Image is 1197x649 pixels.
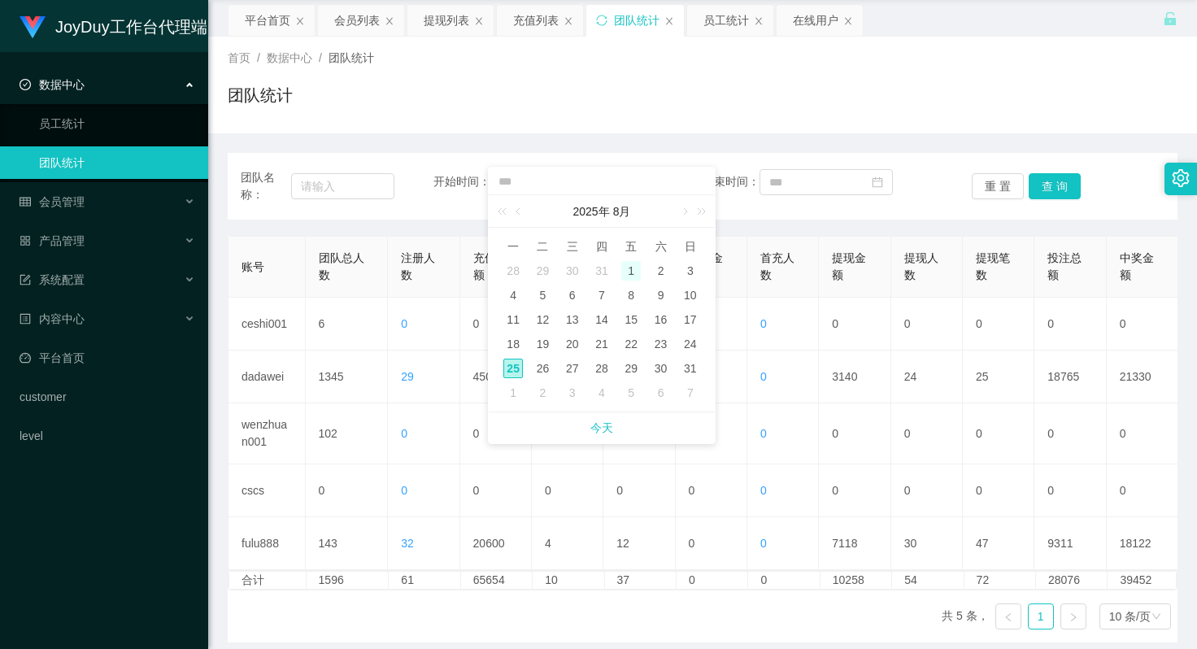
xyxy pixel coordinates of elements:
input: 请输入 [291,173,394,199]
td: 2025年8月13日 [558,307,587,332]
div: 10 条/页 [1109,604,1151,629]
td: ceshi001 [229,298,306,351]
li: 上一页 [995,603,1021,629]
td: dadawei [229,351,306,403]
span: 中奖金额 [1120,251,1154,281]
div: 29 [533,261,552,281]
span: 数据中心 [267,51,312,64]
td: 2025年9月1日 [498,381,528,405]
td: 2025年9月5日 [616,381,646,405]
td: 0 [963,464,1034,517]
td: 4 [532,517,603,570]
div: 11 [503,310,523,329]
th: 周日 [676,234,705,259]
span: 会员管理 [20,195,85,208]
span: 内容中心 [20,312,85,325]
i: 图标: down [1151,612,1161,623]
td: 2025年8月29日 [616,356,646,381]
td: 2025年8月4日 [498,283,528,307]
td: 9311 [1034,517,1106,570]
td: 6 [306,298,389,351]
i: 图标: close [564,16,573,26]
div: 员工统计 [703,5,749,36]
i: 图标: close [664,16,674,26]
td: 24 [891,351,963,403]
a: 8月 [612,195,633,228]
i: 图标: close [295,16,305,26]
div: 充值列表 [513,5,559,36]
span: 0 [401,317,407,330]
div: 10 [681,285,700,305]
td: 2025年8月15日 [616,307,646,332]
td: 2025年8月6日 [558,283,587,307]
div: 13 [563,310,582,329]
i: 图标: form [20,274,31,285]
td: 30 [891,517,963,570]
img: logo.9652507e.png [20,16,46,39]
td: 2025年7月29日 [528,259,557,283]
td: 2025年8月18日 [498,332,528,356]
td: 0 [676,464,747,517]
li: 1 [1028,603,1054,629]
td: 0 [677,572,748,589]
td: 0 [532,464,603,517]
span: 提现人数 [904,251,938,281]
a: 下个月 (翻页下键) [677,195,691,228]
td: 0 [460,403,532,464]
span: 投注总额 [1047,251,1082,281]
span: 团队统计 [329,51,374,64]
td: 1596 [307,572,390,589]
td: 143 [306,517,389,570]
i: 图标: profile [20,313,31,324]
span: 团队总人数 [319,251,364,281]
div: 27 [563,359,582,378]
span: 0 [760,537,767,550]
td: 2025年8月20日 [558,332,587,356]
th: 周四 [587,234,616,259]
td: 0 [676,517,747,570]
div: 31 [681,359,700,378]
td: 0 [1034,464,1106,517]
a: 上一年 (Control键加左方向键) [494,195,516,228]
th: 周一 [498,234,528,259]
td: 2025年8月22日 [616,332,646,356]
td: 45054 [460,351,532,403]
span: 数据中心 [20,78,85,91]
span: 0 [760,317,767,330]
div: 29 [621,359,641,378]
div: 3 [681,261,700,281]
td: 2025年8月24日 [676,332,705,356]
td: 10 [533,572,604,589]
div: 5 [621,383,641,403]
div: 1 [621,261,641,281]
td: 2025年8月16日 [646,307,675,332]
td: 0 [819,403,890,464]
th: 周六 [646,234,675,259]
td: 0 [748,572,820,589]
span: 提现笔数 [976,251,1010,281]
i: 图标: close [754,16,764,26]
span: 结束时间： [703,175,760,188]
td: 0 [819,298,890,351]
a: 上个月 (翻页上键) [512,195,527,228]
span: 产品管理 [20,234,85,247]
div: 31 [592,261,612,281]
button: 查 询 [1029,173,1081,199]
td: 0 [603,464,675,517]
span: 0 [760,427,767,440]
td: 2025年8月7日 [587,283,616,307]
div: 17 [681,310,700,329]
td: 2025年7月30日 [558,259,587,283]
div: 平台首页 [245,5,290,36]
td: 2025年9月3日 [558,381,587,405]
td: 2025年8月11日 [498,307,528,332]
div: 在线用户 [793,5,838,36]
td: 2025年8月26日 [528,356,557,381]
td: 0 [963,298,1034,351]
td: 合计 [229,572,307,589]
div: 28 [503,261,523,281]
span: / [257,51,260,64]
td: 2025年8月1日 [616,259,646,283]
a: 团队统计 [39,146,195,179]
span: 32 [401,537,414,550]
